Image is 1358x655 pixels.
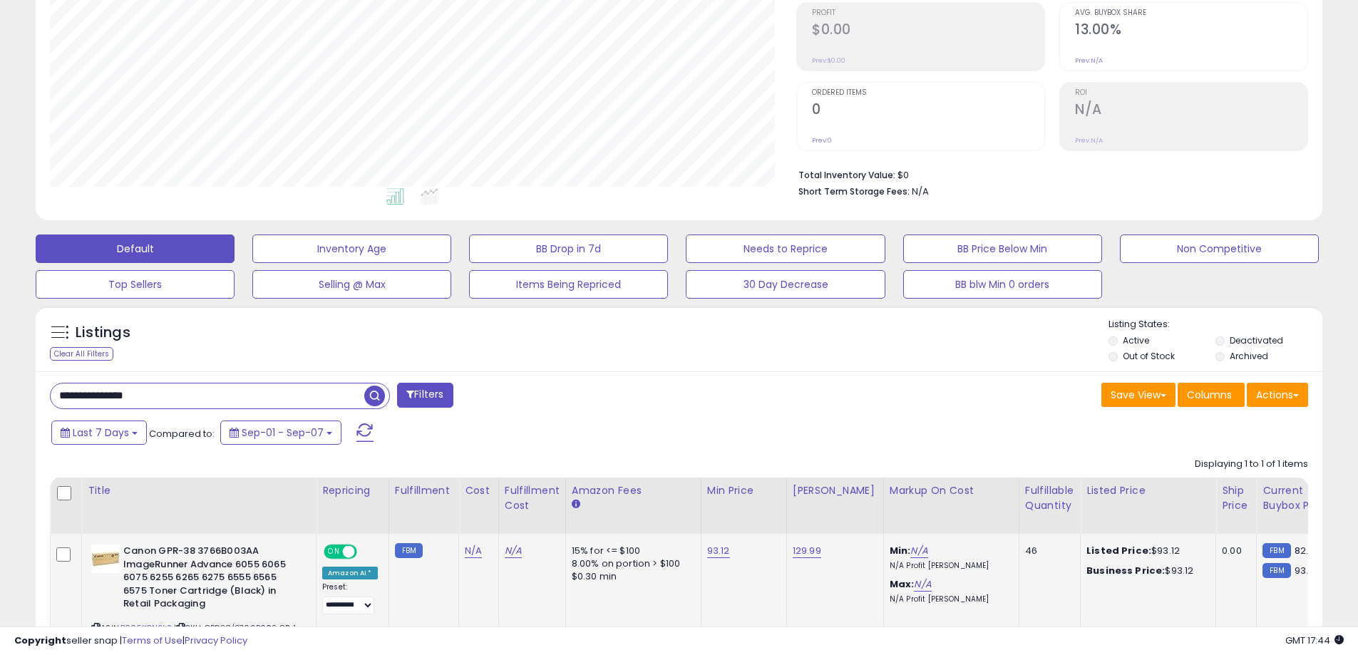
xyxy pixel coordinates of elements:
[325,546,343,558] span: ON
[51,421,147,445] button: Last 7 Days
[1075,101,1307,120] h2: N/A
[14,634,66,647] strong: Copyright
[395,483,453,498] div: Fulfillment
[322,483,383,498] div: Repricing
[73,426,129,440] span: Last 7 Days
[812,9,1044,17] span: Profit
[1086,544,1151,557] b: Listed Price:
[1123,350,1175,362] label: Out of Stock
[798,165,1297,182] li: $0
[1075,56,1103,65] small: Prev: N/A
[123,545,297,614] b: Canon GPR-38 3766B003AA ImageRunner Advance 6055 6065 6075 6255 6265 6275 6555 6565 6575 Toner Ca...
[465,544,482,558] a: N/A
[572,483,695,498] div: Amazon Fees
[793,483,878,498] div: [PERSON_NAME]
[912,185,929,198] span: N/A
[36,234,235,263] button: Default
[572,570,690,583] div: $0.30 min
[707,483,781,498] div: Min Price
[1075,89,1307,97] span: ROI
[686,234,885,263] button: Needs to Reprice
[572,545,690,557] div: 15% for <= $100
[174,622,296,634] span: | SKU: GPR38/3766B003 GP-1
[505,483,560,513] div: Fulfillment Cost
[91,545,120,573] img: 41BE1r-YApL._SL40_.jpg
[14,634,247,648] div: seller snap | |
[812,136,832,145] small: Prev: 0
[1178,383,1245,407] button: Columns
[185,634,247,647] a: Privacy Policy
[395,543,423,558] small: FBM
[149,427,215,440] span: Compared to:
[252,234,451,263] button: Inventory Age
[686,270,885,299] button: 30 Day Decrease
[812,21,1044,41] h2: $0.00
[903,234,1102,263] button: BB Price Below Min
[50,347,113,361] div: Clear All Filters
[1222,545,1245,557] div: 0.00
[1285,634,1344,647] span: 2025-09-16 17:44 GMT
[1247,383,1308,407] button: Actions
[890,594,1008,604] p: N/A Profit [PERSON_NAME]
[1195,458,1308,471] div: Displaying 1 to 1 of 1 items
[910,544,927,558] a: N/A
[505,544,522,558] a: N/A
[469,234,668,263] button: BB Drop in 7d
[1262,483,1336,513] div: Current Buybox Price
[1025,545,1069,557] div: 46
[76,323,130,343] h5: Listings
[1230,334,1283,346] label: Deactivated
[798,185,910,197] b: Short Term Storage Fees:
[1086,545,1205,557] div: $93.12
[397,383,453,408] button: Filters
[465,483,493,498] div: Cost
[1075,136,1103,145] small: Prev: N/A
[322,582,378,614] div: Preset:
[242,426,324,440] span: Sep-01 - Sep-07
[1108,318,1322,331] p: Listing States:
[469,270,668,299] button: Items Being Repriced
[1230,350,1268,362] label: Archived
[1086,564,1165,577] b: Business Price:
[572,557,690,570] div: 8.00% on portion > $100
[1120,234,1319,263] button: Non Competitive
[1086,564,1205,577] div: $93.12
[88,483,310,498] div: Title
[36,270,235,299] button: Top Sellers
[1262,543,1290,558] small: FBM
[1295,564,1317,577] span: 93.12
[914,577,931,592] a: N/A
[322,567,378,579] div: Amazon AI *
[793,544,821,558] a: 129.99
[890,483,1013,498] div: Markup on Cost
[1025,483,1074,513] div: Fulfillable Quantity
[1075,21,1307,41] h2: 13.00%
[572,498,580,511] small: Amazon Fees.
[890,577,915,591] b: Max:
[1295,544,1321,557] span: 82.94
[120,622,172,634] a: B005KGN2LS
[903,270,1102,299] button: BB blw Min 0 orders
[122,634,182,647] a: Terms of Use
[812,101,1044,120] h2: 0
[883,478,1019,534] th: The percentage added to the cost of goods (COGS) that forms the calculator for Min & Max prices.
[1187,388,1232,402] span: Columns
[890,561,1008,571] p: N/A Profit [PERSON_NAME]
[1075,9,1307,17] span: Avg. Buybox Share
[1086,483,1210,498] div: Listed Price
[890,544,911,557] b: Min:
[1262,563,1290,578] small: FBM
[812,89,1044,97] span: Ordered Items
[1101,383,1176,407] button: Save View
[812,56,845,65] small: Prev: $0.00
[355,546,378,558] span: OFF
[798,169,895,181] b: Total Inventory Value:
[252,270,451,299] button: Selling @ Max
[707,544,730,558] a: 93.12
[1222,483,1250,513] div: Ship Price
[220,421,341,445] button: Sep-01 - Sep-07
[1123,334,1149,346] label: Active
